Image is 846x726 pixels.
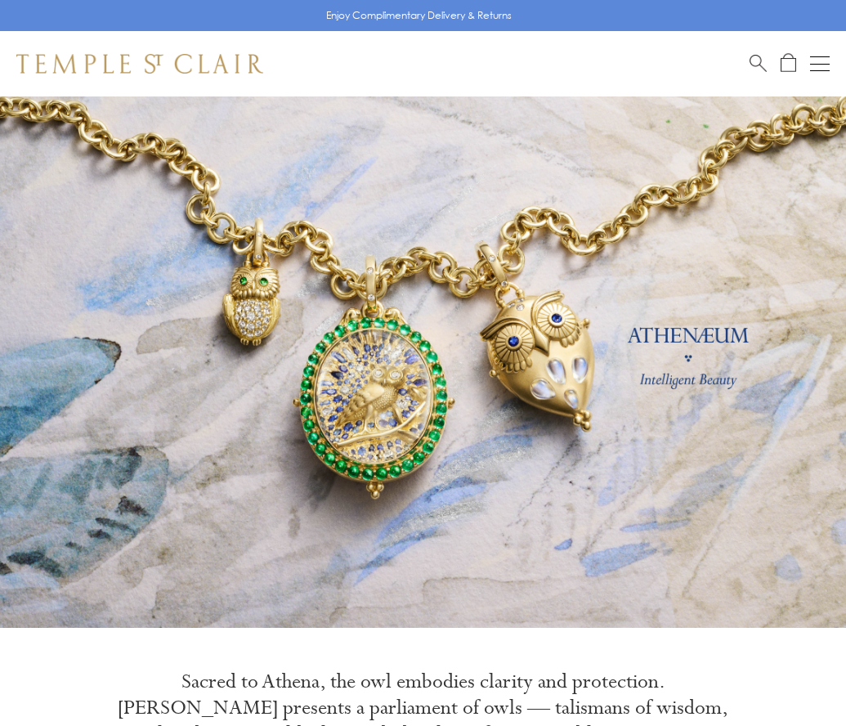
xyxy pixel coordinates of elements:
img: Temple St. Clair [16,54,263,74]
p: Enjoy Complimentary Delivery & Returns [326,7,512,24]
button: Open navigation [810,54,830,74]
a: Open Shopping Bag [781,53,796,74]
a: Search [750,53,767,74]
